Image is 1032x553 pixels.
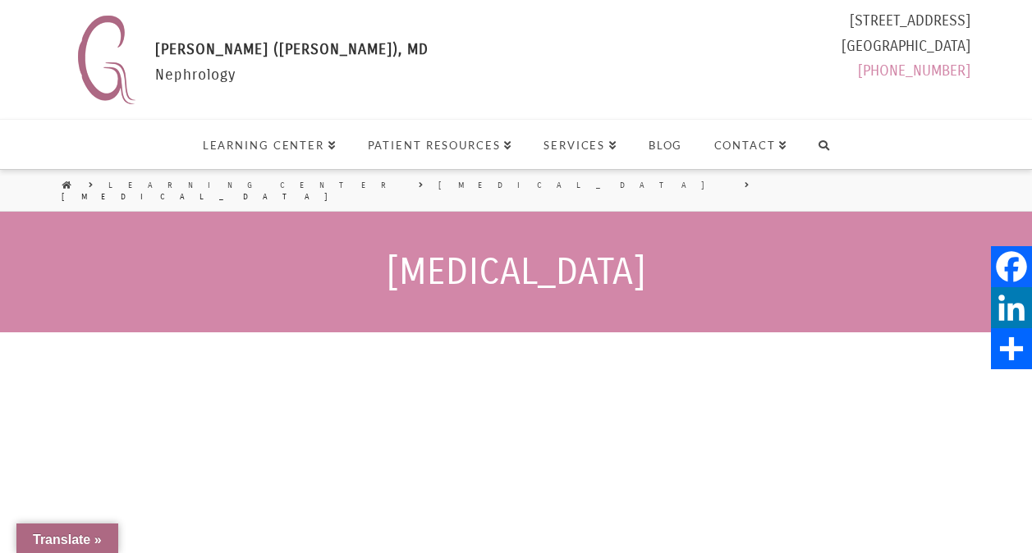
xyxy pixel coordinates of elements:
[632,120,698,169] a: Blog
[186,120,351,169] a: Learning Center
[544,140,617,151] span: Services
[70,8,143,111] img: Nephrology
[858,62,970,80] a: [PHONE_NUMBER]
[714,140,788,151] span: Contact
[368,140,512,151] span: Patient Resources
[649,140,683,151] span: Blog
[438,180,727,191] a: [MEDICAL_DATA]
[527,120,632,169] a: Services
[351,120,528,169] a: Patient Resources
[155,40,429,58] span: [PERSON_NAME] ([PERSON_NAME]), MD
[991,287,1032,328] a: LinkedIn
[991,246,1032,287] a: Facebook
[155,37,429,111] div: Nephrology
[698,120,803,169] a: Contact
[108,180,401,191] a: Learning Center
[203,140,337,151] span: Learning Center
[33,532,102,546] span: Translate »
[62,191,351,203] a: [MEDICAL_DATA]
[842,8,970,90] div: [STREET_ADDRESS] [GEOGRAPHIC_DATA]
